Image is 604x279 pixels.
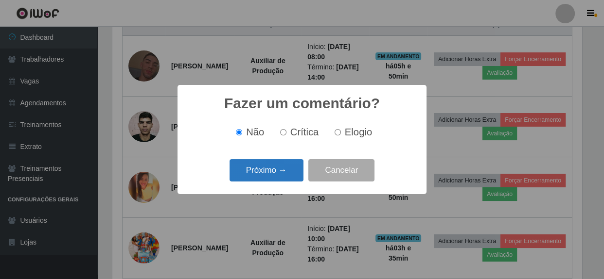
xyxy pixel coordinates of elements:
[345,127,372,137] span: Elogio
[224,95,380,112] h2: Fazer um comentário?
[230,159,303,182] button: Próximo →
[236,129,242,135] input: Não
[280,129,286,135] input: Crítica
[308,159,374,182] button: Cancelar
[290,127,319,137] span: Crítica
[335,129,341,135] input: Elogio
[246,127,264,137] span: Não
